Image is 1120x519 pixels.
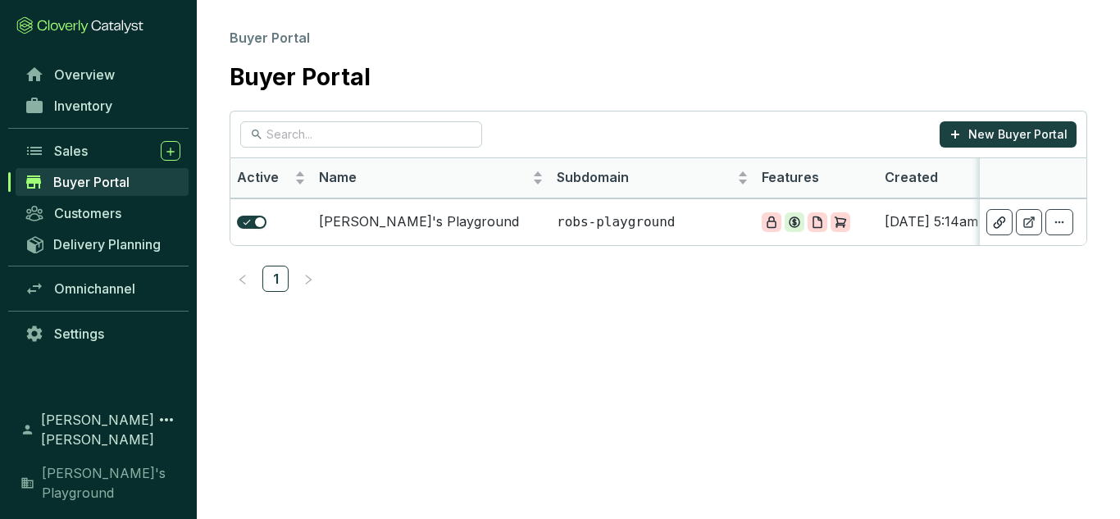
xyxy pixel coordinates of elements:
li: 1 [262,266,289,292]
span: Subdomain [557,169,734,187]
td: [DATE] 5:14am [878,198,1042,245]
p: robs-playground [557,213,749,231]
a: 1 [263,266,288,291]
span: Inventory [54,98,112,114]
th: Features [755,158,878,198]
span: Buyer Portal [53,174,130,190]
li: Next Page [295,266,321,292]
a: Omnichannel [16,275,189,303]
p: New Buyer Portal [968,126,1068,143]
h1: Buyer Portal [230,64,371,92]
span: Overview [54,66,115,83]
th: Created [878,158,1042,198]
span: Created [885,169,1021,187]
span: Customers [54,205,121,221]
span: Active [237,169,291,187]
input: Search... [266,125,458,143]
td: [PERSON_NAME]'s Playground [312,198,550,245]
span: left [237,274,248,285]
th: Active [230,158,312,198]
button: left [230,266,256,292]
a: Delivery Planning [16,230,189,257]
span: right [303,274,314,285]
span: Omnichannel [54,280,135,297]
button: New Buyer Portal [940,121,1077,148]
button: right [295,266,321,292]
a: Inventory [16,92,189,120]
a: Sales [16,137,189,165]
a: Settings [16,320,189,348]
span: Settings [54,326,104,342]
a: Overview [16,61,189,89]
li: Previous Page [230,266,256,292]
a: Customers [16,199,189,227]
span: Sales [54,143,88,159]
a: Buyer Portal [16,168,189,196]
span: Buyer Portal [230,30,310,46]
span: [PERSON_NAME]'s Playground [42,463,180,503]
th: Name [312,158,550,198]
span: Name [319,169,529,187]
span: [PERSON_NAME] [PERSON_NAME] [41,410,157,449]
th: Subdomain [550,158,755,198]
span: Delivery Planning [53,236,161,253]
